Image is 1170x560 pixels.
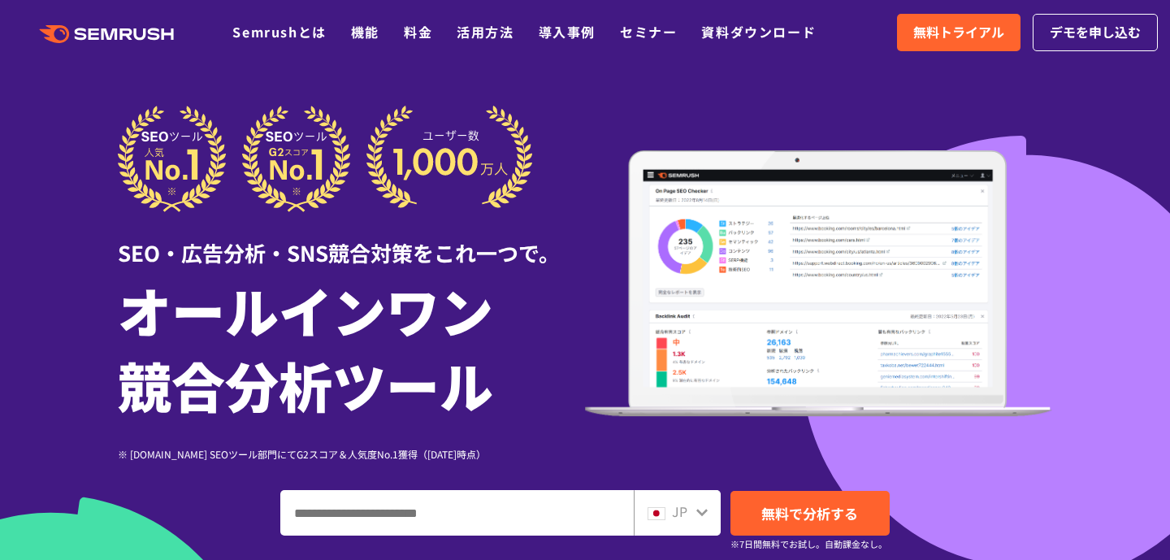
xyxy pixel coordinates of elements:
span: JP [672,501,687,521]
div: SEO・広告分析・SNS競合対策をこれ一つで。 [118,212,585,268]
a: 無料で分析する [730,491,890,536]
a: 活用方法 [457,22,513,41]
span: 無料トライアル [913,22,1004,43]
small: ※7日間無料でお試し。自動課金なし。 [730,536,887,552]
a: Semrushとは [232,22,326,41]
a: デモを申し込む [1033,14,1158,51]
a: 無料トライアル [897,14,1020,51]
input: ドメイン、キーワードまたはURLを入力してください [281,491,633,535]
a: セミナー [620,22,677,41]
div: ※ [DOMAIN_NAME] SEOツール部門にてG2スコア＆人気度No.1獲得（[DATE]時点） [118,446,585,462]
a: 機能 [351,22,379,41]
a: 資料ダウンロード [701,22,816,41]
a: 料金 [404,22,432,41]
span: 無料で分析する [761,503,858,523]
span: デモを申し込む [1050,22,1141,43]
a: 導入事例 [539,22,596,41]
h1: オールインワン 競合分析ツール [118,272,585,422]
